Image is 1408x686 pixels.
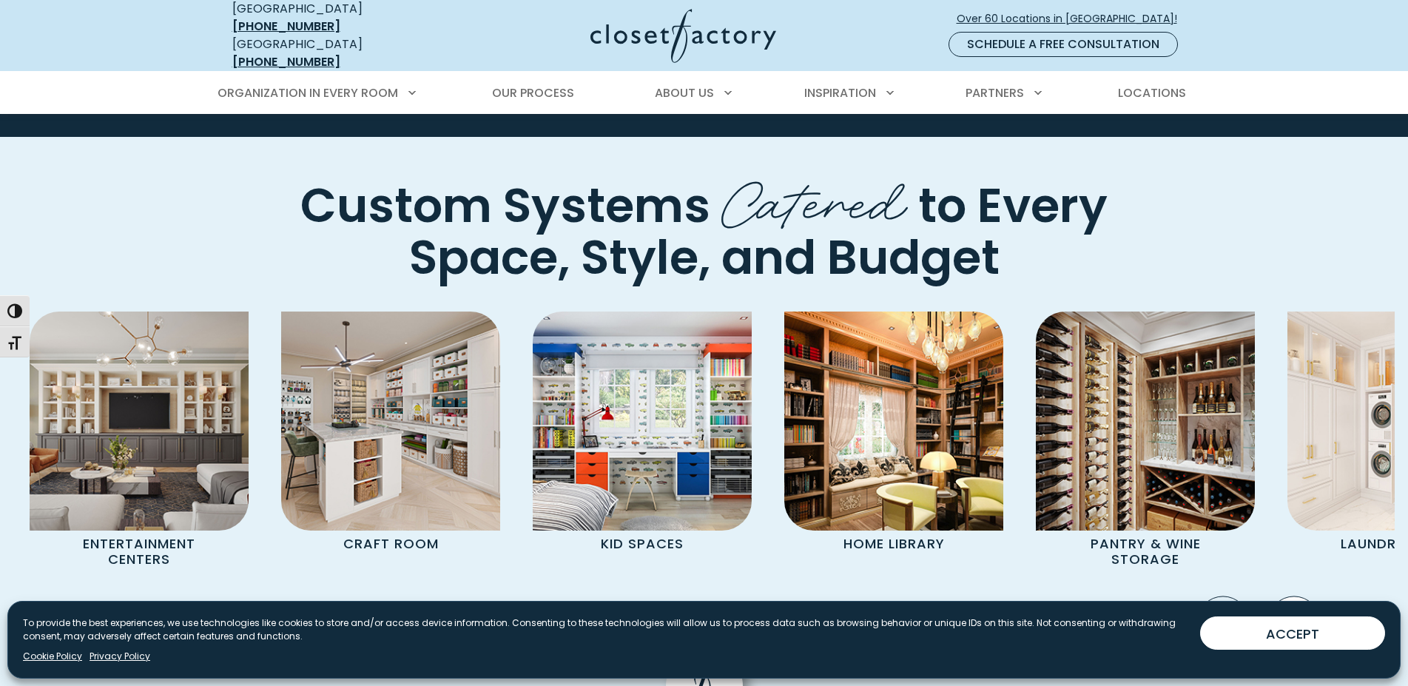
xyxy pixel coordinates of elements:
[492,84,574,101] span: Our Process
[957,11,1189,27] span: Over 60 Locations in [GEOGRAPHIC_DATA]!
[966,84,1024,101] span: Partners
[300,172,710,238] span: Custom Systems
[956,6,1190,32] a: Over 60 Locations in [GEOGRAPHIC_DATA]!
[1200,616,1385,650] button: ACCEPT
[784,312,1003,531] img: Home Library
[30,312,249,531] img: Entertainment Center
[1262,591,1326,654] button: Next slide
[533,312,752,531] img: Kids Room Cabinetry
[1036,312,1255,531] img: Custom Pantry
[232,53,340,70] a: [PHONE_NUMBER]
[207,73,1202,114] nav: Primary Menu
[812,531,976,558] p: Home Library
[560,531,724,558] p: Kid Spaces
[23,650,82,663] a: Cookie Policy
[1118,84,1186,101] span: Locations
[1020,312,1271,573] a: Custom Pantry Pantry & Wine Storage
[590,9,776,63] img: Closet Factory Logo
[309,531,473,558] p: Craft Room
[232,18,340,35] a: [PHONE_NUMBER]
[57,531,221,573] p: Entertainment Centers
[655,84,714,101] span: About Us
[1063,531,1227,573] p: Pantry & Wine Storage
[804,84,876,101] span: Inspiration
[265,312,516,558] a: Custom craft room Craft Room
[721,154,907,241] span: Catered
[218,84,398,101] span: Organization in Every Room
[13,312,265,573] a: Entertainment Center Entertainment Centers
[90,650,150,663] a: Privacy Policy
[409,172,1108,290] span: to Every Space, Style, and Budget
[516,312,768,558] a: Kids Room Cabinetry Kid Spaces
[1191,591,1255,654] button: Previous slide
[232,36,447,71] div: [GEOGRAPHIC_DATA]
[23,616,1188,643] p: To provide the best experiences, we use technologies like cookies to store and/or access device i...
[768,312,1020,558] a: Home Library Home Library
[949,32,1178,57] a: Schedule a Free Consultation
[281,312,500,531] img: Custom craft room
